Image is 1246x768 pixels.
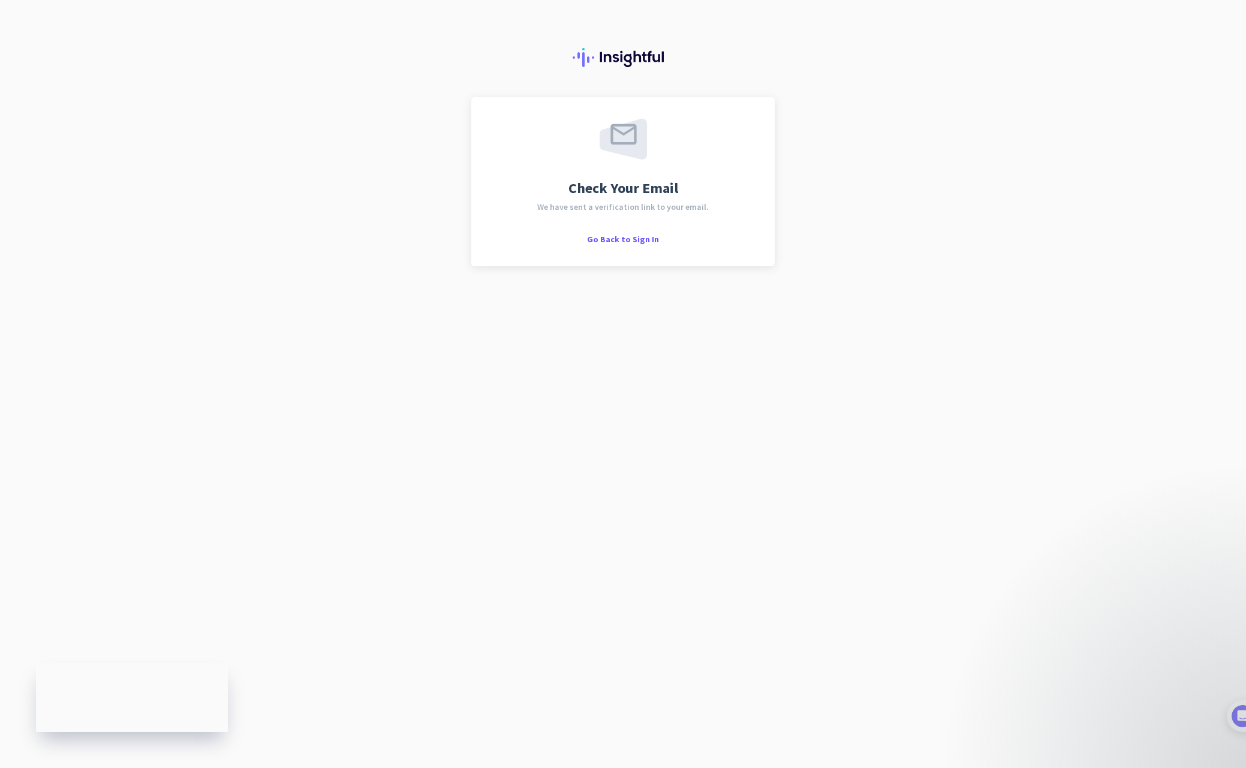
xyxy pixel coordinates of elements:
[568,181,678,195] span: Check Your Email
[36,663,228,732] iframe: Insightful Status
[1000,508,1240,762] iframe: Intercom notifications message
[587,234,659,245] span: Go Back to Sign In
[537,203,709,211] span: We have sent a verification link to your email.
[600,119,647,159] img: email-sent
[573,48,673,67] img: Insightful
